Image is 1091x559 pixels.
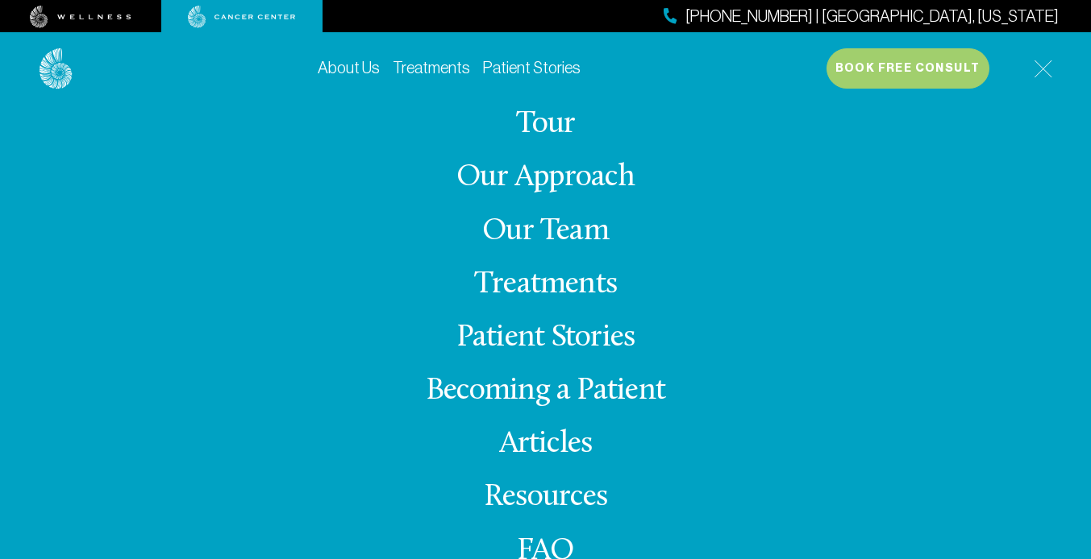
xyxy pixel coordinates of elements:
[474,269,617,300] a: Treatments
[456,322,635,354] a: Patient Stories
[393,59,470,77] a: Treatments
[426,375,665,407] a: Becoming a Patient
[318,59,380,77] a: About Us
[483,59,581,77] a: Patient Stories
[685,5,1059,28] span: [PHONE_NUMBER] | [GEOGRAPHIC_DATA], [US_STATE]
[827,48,989,89] button: Book Free Consult
[188,6,296,28] img: cancer center
[456,162,635,193] a: Our Approach
[516,109,576,140] a: Tour
[1034,60,1052,78] img: icon-hamburger
[484,482,607,513] a: Resources
[30,6,131,28] img: wellness
[40,48,73,89] img: logo
[664,5,1059,28] a: [PHONE_NUMBER] | [GEOGRAPHIC_DATA], [US_STATE]
[482,216,609,247] a: Our Team
[499,429,593,460] a: Articles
